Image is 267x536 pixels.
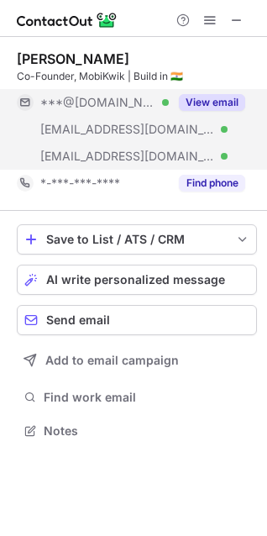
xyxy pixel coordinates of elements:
[40,122,215,137] span: [EMAIL_ADDRESS][DOMAIN_NAME]
[46,313,110,327] span: Send email
[17,224,257,255] button: save-profile-one-click
[17,419,257,443] button: Notes
[17,305,257,335] button: Send email
[179,94,245,111] button: Reveal Button
[17,10,118,30] img: ContactOut v5.3.10
[44,423,250,439] span: Notes
[46,233,228,246] div: Save to List / ATS / CRM
[17,345,257,376] button: Add to email campaign
[45,354,179,367] span: Add to email campaign
[40,95,156,110] span: ***@[DOMAIN_NAME]
[40,149,215,164] span: [EMAIL_ADDRESS][DOMAIN_NAME]
[17,386,257,409] button: Find work email
[17,69,257,84] div: Co-Founder, MobiKwik | Build in 🇮🇳
[46,273,225,286] span: AI write personalized message
[44,390,250,405] span: Find work email
[179,175,245,192] button: Reveal Button
[17,50,129,67] div: [PERSON_NAME]
[17,265,257,295] button: AI write personalized message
